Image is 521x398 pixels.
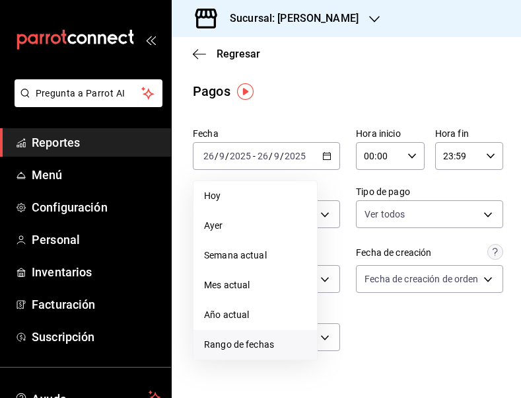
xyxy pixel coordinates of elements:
a: Pregunta a Parrot AI [9,96,162,110]
label: Hora fin [435,129,504,138]
input: ---- [229,151,252,161]
img: Tooltip marker [237,83,254,100]
span: Menú [32,166,160,184]
input: -- [219,151,225,161]
input: -- [273,151,280,161]
label: Tipo de pago [356,187,503,196]
span: - [253,151,256,161]
div: Fecha de creación [356,246,431,260]
span: Facturación [32,296,160,313]
input: ---- [284,151,306,161]
span: Semana actual [204,249,306,262]
span: Personal [32,231,160,249]
span: / [215,151,219,161]
input: -- [257,151,269,161]
button: Pregunta a Parrot AI [15,79,162,107]
span: Hoy [204,189,306,203]
label: Hora inicio [356,129,425,138]
span: Suscripción [32,328,160,346]
input: -- [203,151,215,161]
span: / [225,151,229,161]
span: Configuración [32,198,160,216]
span: Año actual [204,308,306,322]
h3: Sucursal: [PERSON_NAME] [219,11,359,26]
span: / [269,151,273,161]
span: Fecha de creación de orden [365,272,478,286]
label: Fecha [193,129,340,138]
span: Pregunta a Parrot AI [36,87,142,100]
button: open_drawer_menu [145,34,156,45]
span: Mes actual [204,278,306,292]
span: Inventarios [32,263,160,281]
span: Reportes [32,134,160,151]
span: Ayer [204,219,306,233]
span: Rango de fechas [204,338,306,352]
span: / [280,151,284,161]
span: Regresar [217,48,260,60]
span: Ver todos [365,208,405,221]
button: Regresar [193,48,260,60]
div: Pagos [193,81,230,101]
